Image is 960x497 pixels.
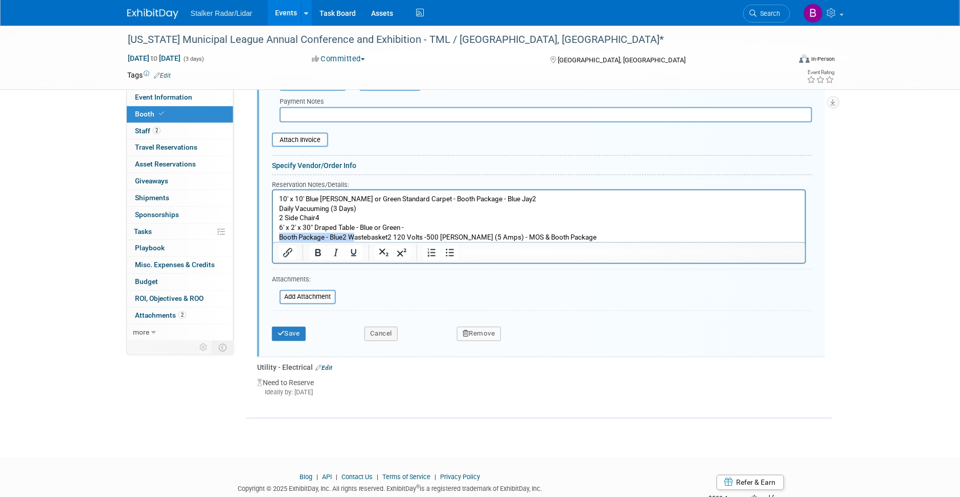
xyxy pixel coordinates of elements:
[135,177,168,185] span: Giveaways
[127,274,233,290] a: Budget
[327,246,345,260] button: Italic
[441,246,459,260] button: Bullet list
[182,56,204,62] span: (3 days)
[135,294,203,302] span: ROI, Objectives & ROO
[135,93,192,101] span: Event Information
[154,72,171,79] a: Edit
[127,190,233,206] a: Shipments
[127,106,233,123] a: Booth
[6,33,527,42] p: 6' x 2' x 30" Draped Table - Blue or Green -
[6,23,527,33] p: 2 Side Chair4
[127,207,233,223] a: Sponsorships
[127,89,233,106] a: Event Information
[441,474,481,481] a: Privacy Policy
[135,244,165,252] span: Playbook
[558,56,685,64] span: [GEOGRAPHIC_DATA], [GEOGRAPHIC_DATA]
[135,110,166,118] span: Booth
[127,54,181,63] span: [DATE] [DATE]
[333,474,340,481] span: |
[804,4,823,23] img: Brooke Journet
[364,327,398,341] button: Cancel
[309,246,327,260] button: Bold
[375,474,381,481] span: |
[272,327,306,341] button: Save
[127,9,178,19] img: ExhibitDay
[134,227,152,235] span: Tasks
[322,474,332,481] a: API
[127,156,233,173] a: Asset Reservations
[799,55,810,63] img: Format-Inperson.png
[717,475,784,490] a: Refer & Earn
[178,311,186,319] span: 2
[300,474,312,481] a: Blog
[279,246,296,260] button: Insert/edit link
[135,277,158,286] span: Budget
[314,474,321,481] span: |
[6,4,527,52] body: Rich Text Area. Press ALT-0 for help.
[457,327,501,341] button: Remove
[135,210,179,219] span: Sponsorships
[308,54,369,64] button: Committed
[315,365,332,372] a: Edit
[757,10,781,17] span: Search
[280,97,812,107] div: Payment Notes
[213,341,234,354] td: Toggle Event Tabs
[133,328,149,336] span: more
[159,111,164,116] i: Booth reservation complete
[127,257,233,273] a: Misc. Expenses & Credits
[383,474,431,481] a: Terms of Service
[127,123,233,139] a: Staff2
[127,139,233,156] a: Travel Reservations
[127,291,233,307] a: ROI, Objectives & ROO
[272,179,806,190] div: Reservation Notes/Details:
[393,246,410,260] button: Superscript
[375,246,393,260] button: Subscript
[135,160,196,168] span: Asset Reservations
[432,474,439,481] span: |
[257,363,825,373] div: Utility - Electrical
[124,31,775,49] div: [US_STATE] Municipal League Annual Conference and Exhibition - TML / [GEOGRAPHIC_DATA], [GEOGRAPH...
[417,484,420,490] sup: ®
[127,173,233,190] a: Giveaways
[127,482,653,494] div: Copyright © 2025 ExhibitDay, Inc. All rights reserved. ExhibitDay is a registered trademark of Ex...
[273,191,805,242] iframe: Rich Text Area
[257,373,825,406] div: Need to Reserve
[257,388,825,397] div: Ideally by: [DATE]
[153,127,161,134] span: 2
[127,70,171,80] td: Tags
[195,341,213,354] td: Personalize Event Tab Strip
[6,42,527,52] p: Booth Package - Blue2 Wastebasket2 120 Volts -500 [PERSON_NAME] (5 Amps) - MOS & Booth Package
[135,127,161,135] span: Staff
[127,307,233,324] a: Attachments2
[730,53,835,68] div: Event Format
[272,275,336,287] div: Attachments:
[6,14,527,23] p: Daily Vacuuming (3 Days)
[341,474,373,481] a: Contact Us
[6,4,527,14] p: 10' x 10' Blue [PERSON_NAME] or Green Standard Carpet - Booth Package - Blue Jay2
[127,240,233,256] a: Playbook
[272,161,356,170] a: Specify Vendor/Order Info
[811,55,835,63] div: In-Person
[135,311,186,319] span: Attachments
[135,143,197,151] span: Travel Reservations
[191,9,253,17] span: Stalker Radar/Lidar
[423,246,441,260] button: Numbered list
[345,246,362,260] button: Underline
[127,224,233,240] a: Tasks
[743,5,790,22] a: Search
[135,194,169,202] span: Shipments
[127,324,233,341] a: more
[135,261,215,269] span: Misc. Expenses & Credits
[807,70,835,75] div: Event Rating
[149,54,159,62] span: to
